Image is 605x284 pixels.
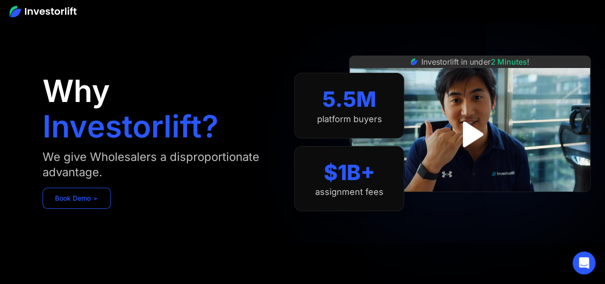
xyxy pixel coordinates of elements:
span: 2 Minutes [490,57,527,67]
div: platform buyers [317,114,382,125]
div: assignment fees [315,187,384,197]
h1: Investorlift? [43,111,219,142]
iframe: Customer reviews powered by Trustpilot [398,197,542,208]
div: 5.5M [322,87,376,112]
div: We give Wholesalers a disproportionate advantage. [43,149,275,180]
a: Book Demo ➢ [43,188,111,209]
div: Open Intercom Messenger [572,251,595,274]
div: Investorlift in under ! [421,56,529,68]
div: $1B+ [324,160,375,185]
a: open lightbox [449,113,491,156]
h1: Why [43,76,110,106]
